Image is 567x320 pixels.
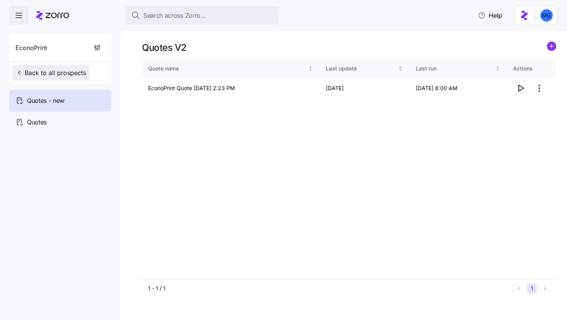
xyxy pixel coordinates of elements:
[142,42,187,54] h1: Quotes V2
[540,283,550,293] button: Next page
[125,6,279,25] button: Search across Zorro...
[143,11,206,20] span: Search across Zorro...
[513,64,550,73] div: Actions
[15,68,86,77] span: Back to all prospects
[410,77,507,99] td: [DATE] 8:00 AM
[416,64,493,73] div: Last run
[398,66,403,71] div: Not sorted
[540,9,553,22] img: 61c362f0e1d336c60eacb74ec9823875
[9,90,111,111] a: Quotes - new
[148,285,511,292] div: 1 - 1 / 1
[478,11,502,20] span: Help
[9,111,111,133] a: Quotes
[472,8,508,23] button: Help
[495,66,500,71] div: Not sorted
[142,60,320,77] th: Quote nameNot sorted
[27,96,64,106] span: Quotes - new
[308,66,313,71] div: Not sorted
[12,65,89,80] button: Back to all prospects
[148,64,306,73] div: Quote name
[15,43,47,53] span: EconoPrint
[410,60,507,77] th: Last runNot sorted
[142,77,320,99] td: EconoPrint Quote [DATE] 2:23 PM
[527,283,537,293] button: 1
[547,42,556,54] a: add icon
[320,77,410,99] td: [DATE]
[326,64,397,73] div: Last update
[514,283,524,293] button: Previous page
[547,42,556,51] svg: add icon
[320,60,410,77] th: Last updateNot sorted
[27,117,47,127] span: Quotes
